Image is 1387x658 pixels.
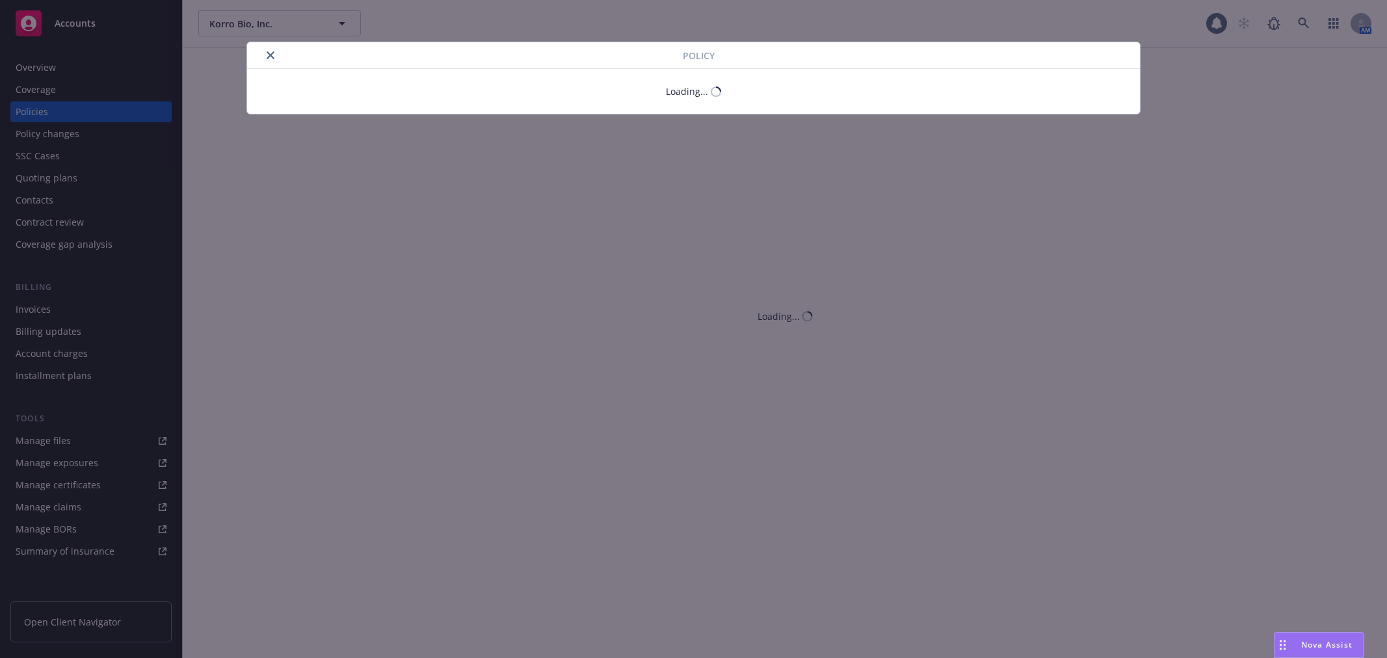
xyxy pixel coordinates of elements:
[1275,633,1291,657] div: Drag to move
[263,47,278,63] button: close
[1301,639,1353,650] span: Nova Assist
[683,49,715,62] span: Policy
[666,85,708,98] div: Loading...
[1274,632,1364,658] button: Nova Assist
